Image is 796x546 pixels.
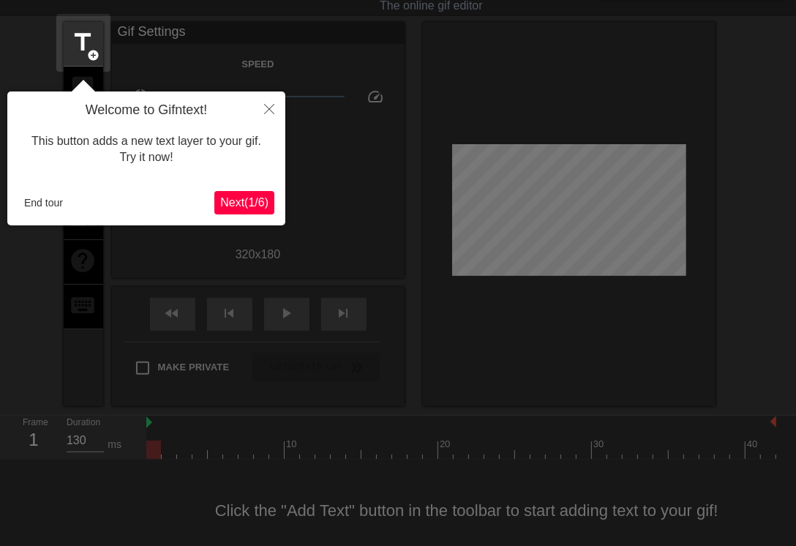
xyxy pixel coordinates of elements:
[18,119,274,181] div: This button adds a new text layer to your gif. Try it now!
[253,91,285,125] button: Close
[220,196,269,209] span: Next ( 1 / 6 )
[18,192,69,214] button: End tour
[214,191,274,214] button: Next
[18,102,274,119] h4: Welcome to Gifntext!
